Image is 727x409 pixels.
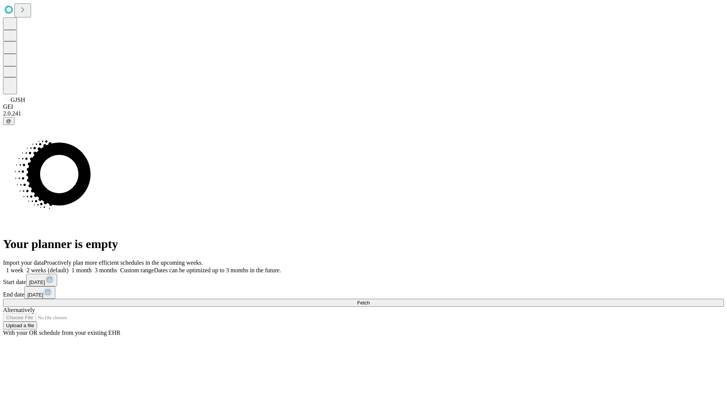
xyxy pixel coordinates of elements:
span: Proactively plan more efficient schedules in the upcoming weeks. [44,259,203,266]
span: [DATE] [27,292,43,298]
button: Upload a file [3,322,37,329]
div: GEI [3,103,724,110]
span: Fetch [357,300,370,306]
span: 2 weeks (default) [27,267,69,273]
button: @ [3,117,14,125]
div: Start date [3,274,724,286]
div: End date [3,286,724,299]
button: [DATE] [26,274,57,286]
h1: Your planner is empty [3,237,724,251]
span: With your OR schedule from your existing EHR [3,329,120,336]
span: GJSH [11,97,25,103]
span: 1 month [72,267,92,273]
span: @ [6,118,11,124]
span: Alternatively [3,307,35,313]
span: Import your data [3,259,44,266]
span: Custom range [120,267,154,273]
button: [DATE] [24,286,55,299]
span: [DATE] [29,279,45,285]
span: Dates can be optimized up to 3 months in the future. [154,267,281,273]
button: Fetch [3,299,724,307]
div: 2.0.241 [3,110,724,117]
span: 1 week [6,267,23,273]
span: 3 months [95,267,117,273]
